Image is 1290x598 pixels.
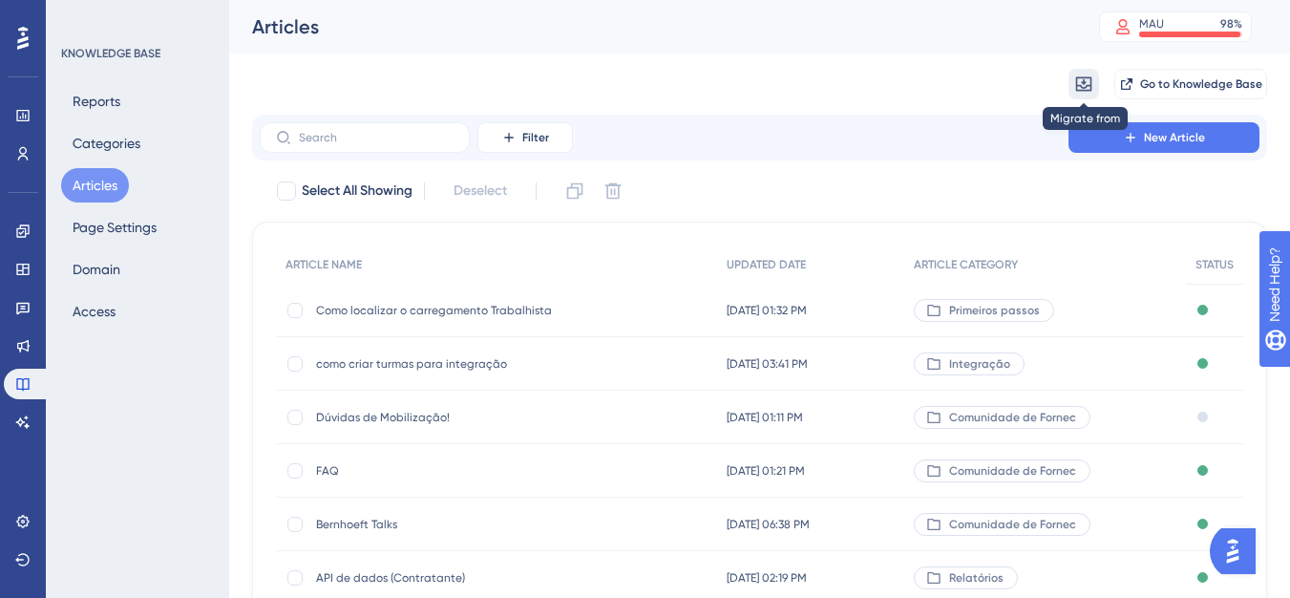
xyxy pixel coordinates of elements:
[727,257,806,272] span: UPDATED DATE
[949,517,1076,532] span: Comunidade de Fornec
[61,294,127,329] button: Access
[1195,257,1234,272] span: STATUS
[727,410,803,425] span: [DATE] 01:11 PM
[61,126,152,160] button: Categories
[727,356,808,372] span: [DATE] 03:41 PM
[316,410,622,425] span: Dúvidas de Mobilização!
[61,210,168,245] button: Page Settings
[61,168,129,203] button: Articles
[727,517,810,532] span: [DATE] 06:38 PM
[316,517,622,532] span: Bernhoeft Talks
[727,303,807,318] span: [DATE] 01:32 PM
[949,570,1004,586] span: Relatórios
[316,303,622,318] span: Como localizar o carregamento Trabalhista
[477,122,573,153] button: Filter
[285,257,362,272] span: ARTICLE NAME
[1144,130,1205,145] span: New Article
[45,5,119,28] span: Need Help?
[299,131,454,144] input: Search
[727,570,807,586] span: [DATE] 02:19 PM
[61,46,160,61] div: KNOWLEDGE BASE
[454,180,507,203] span: Deselect
[1210,523,1267,580] iframe: UserGuiding AI Assistant Launcher
[914,257,1018,272] span: ARTICLE CATEGORY
[1220,16,1242,32] div: 98 %
[316,463,622,479] span: FAQ
[252,13,1051,40] div: Articles
[61,252,132,287] button: Domain
[1068,122,1259,153] button: New Article
[1114,69,1267,99] button: Go to Knowledge Base
[949,303,1040,318] span: Primeiros passos
[302,180,412,203] span: Select All Showing
[61,84,132,118] button: Reports
[1140,76,1262,92] span: Go to Knowledge Base
[436,174,524,208] button: Deselect
[522,130,549,145] span: Filter
[316,356,622,372] span: como criar turmas para integração
[727,463,805,479] span: [DATE] 01:21 PM
[316,570,622,586] span: API de dados (Contratante)
[949,356,1010,372] span: Integração
[949,410,1076,425] span: Comunidade de Fornec
[1139,16,1164,32] div: MAU
[949,463,1076,479] span: Comunidade de Fornec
